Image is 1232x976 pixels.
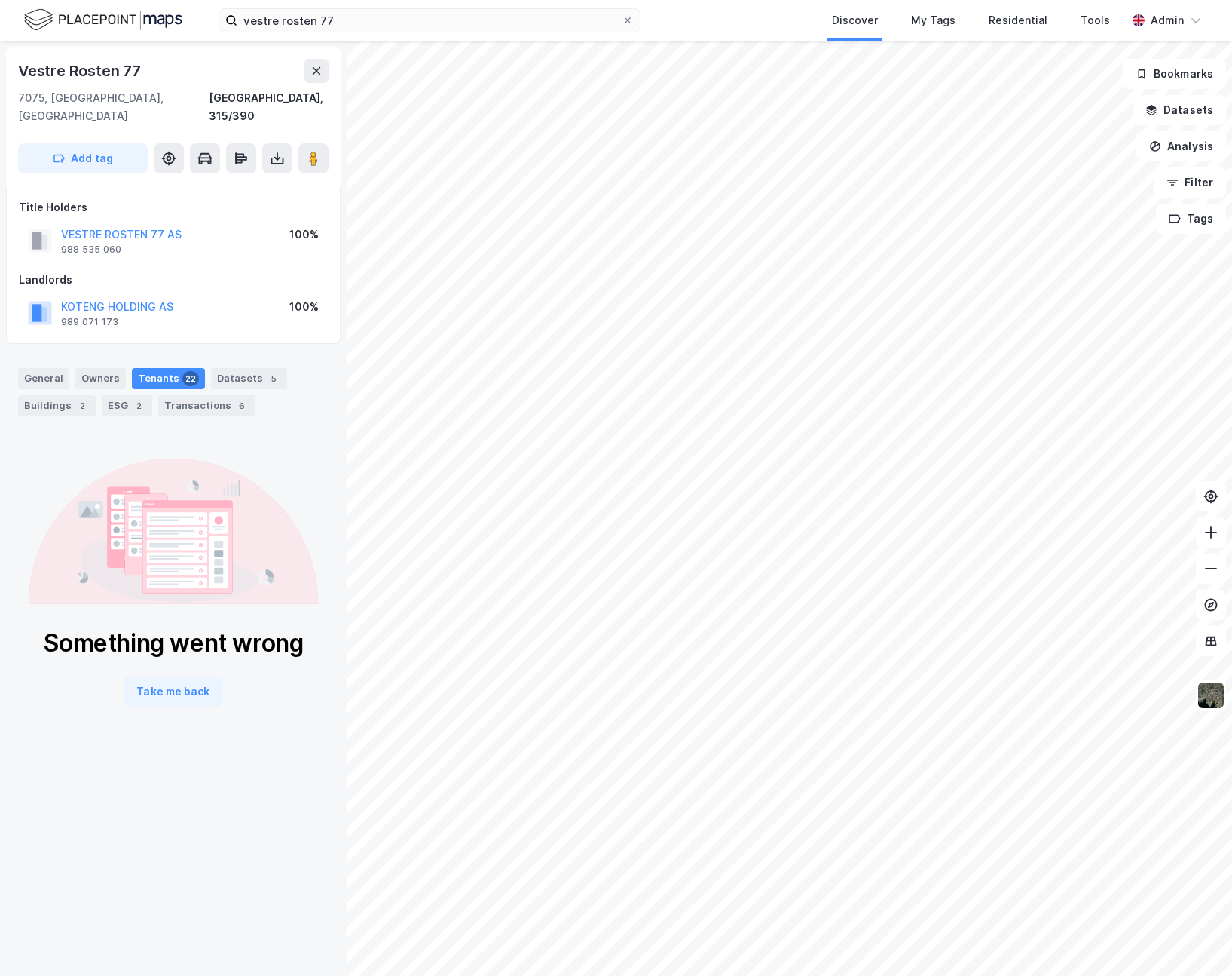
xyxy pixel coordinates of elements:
[832,11,878,29] div: Discover
[266,371,281,386] div: 5
[43,628,303,658] div: Something went wrong
[1156,204,1226,234] button: Tags
[1197,681,1225,710] img: 9k=
[1151,11,1184,29] div: Admin
[18,368,69,389] div: General
[18,143,148,173] button: Add tag
[209,89,329,125] div: [GEOGRAPHIC_DATA], 315/390
[234,398,249,413] div: 6
[1133,95,1226,125] button: Datasets
[61,244,121,256] div: 988 535 060
[211,368,287,389] div: Datasets
[182,371,199,386] div: 22
[24,7,182,33] img: logo.f888ab2527a4732fd821a326f86c7f29.svg
[19,271,328,289] div: Landlords
[18,59,144,83] div: Vestre Rosten 77
[18,89,209,125] div: 7075, [GEOGRAPHIC_DATA], [GEOGRAPHIC_DATA]
[911,11,955,29] div: My Tags
[18,395,96,416] div: Buildings
[289,298,319,316] div: 100%
[1157,904,1232,976] iframe: Chat Widget
[75,368,126,389] div: Owners
[124,677,222,707] button: Take me back
[158,395,255,416] div: Transactions
[131,398,146,413] div: 2
[289,226,319,244] div: 100%
[132,368,205,389] div: Tenants
[102,395,152,416] div: ESG
[1136,131,1226,161] button: Analysis
[19,198,328,216] div: Title Holders
[61,316,118,328] div: 989 071 173
[237,9,622,32] input: Search by address, cadastre, landlords, tenants or people
[1154,167,1226,198] button: Filter
[1081,11,1110,29] div: Tools
[1123,59,1226,89] button: Bookmarks
[989,11,1047,29] div: Residential
[75,398,90,413] div: 2
[1157,904,1232,976] div: Widżet czatu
